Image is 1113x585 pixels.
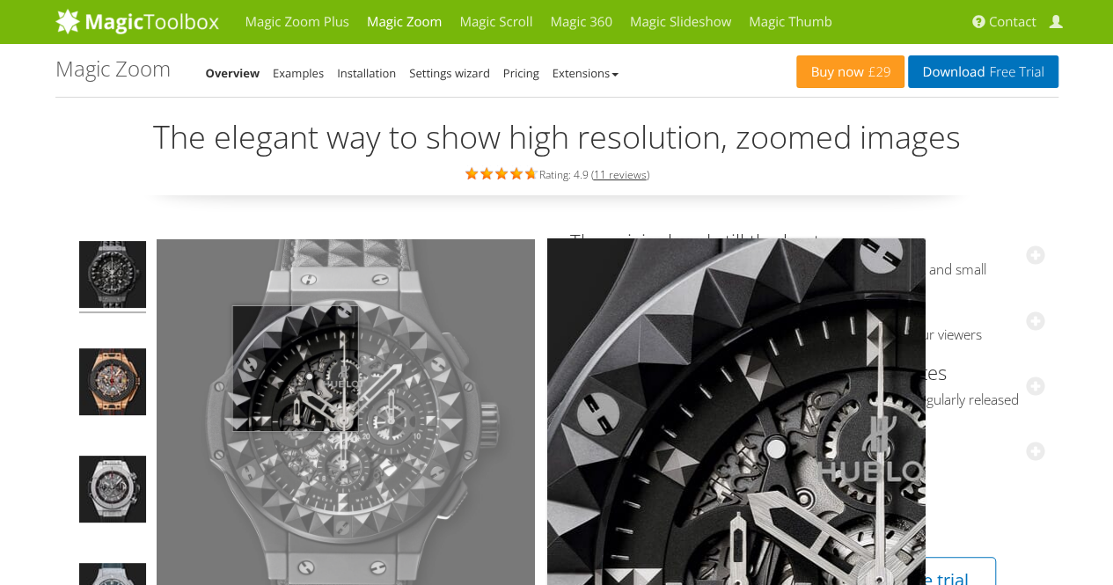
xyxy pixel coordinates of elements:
img: Big Bang Ferrari King Gold Carbon [79,348,146,420]
a: Settings wizard [409,65,490,81]
a: Big Bang Depeche Mode [77,239,148,315]
a: DownloadFree Trial [908,55,1058,88]
a: Overview [206,65,260,81]
a: Installation [337,65,396,81]
a: Show plenty of product imagesEffortlessly swap between many images, giving variety to your viewers [570,294,1045,344]
span: Contact [989,13,1036,31]
h2: The elegant way to show high resolution, zoomed images [55,120,1058,155]
a: Fully responsive JavaScript image zoomShow every detail on any device [570,424,1045,474]
span: Effortlessly swap between many images, giving variety to your viewers [570,326,1045,344]
span: Magic Zoom has been the professional choice of brands big and small [570,261,1045,279]
span: Show every detail on any device [570,457,1045,474]
span: Always look fabulous – you'll have access to new versions, regularly released [570,391,1045,409]
img: Big Bang Depeche Mode - Magic Zoom Demo [79,241,146,313]
img: Big Bang Unico Titanium - Magic Zoom Demo [79,456,146,528]
a: Extensions [553,65,619,81]
a: Big Bang Ferrari King Gold Carbon [77,347,148,422]
a: Future-proof your site with regular updatesAlways look fabulous – you'll have access to new versi... [570,359,1045,409]
a: Examples [273,65,324,81]
div: Rating: 4.9 ( ) [55,164,1058,183]
h3: Get Magic Zoom [DATE]! [588,513,1028,536]
span: £29 [864,65,891,79]
a: The original and still the bestMagic Zoom has been the professional choice of brands big and small [570,228,1045,278]
a: Pricing [503,65,539,81]
img: MagicToolbox.com - Image tools for your website [55,8,219,34]
a: 11 reviews [594,167,647,182]
a: Buy now£29 [796,55,904,88]
span: Free Trial [985,65,1043,79]
h1: Magic Zoom [55,57,171,80]
a: Big Bang Unico Titanium [77,454,148,530]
